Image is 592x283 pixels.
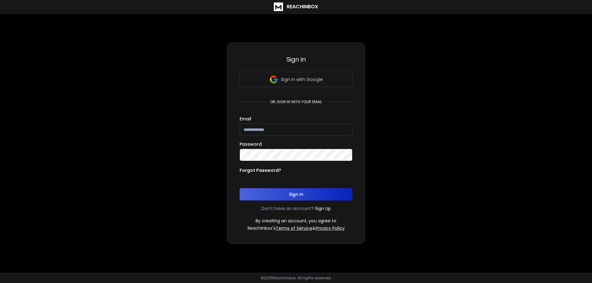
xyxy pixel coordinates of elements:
[261,276,331,281] p: © 2025 Reachinbox. All rights reserved.
[274,2,283,11] img: logo
[240,55,352,64] h3: Sign In
[240,188,352,200] button: Sign In
[240,167,281,173] p: Forgot Password?
[274,2,318,11] a: ReachInbox
[256,218,336,224] p: By creating an account, you agree to
[315,205,331,212] a: Sign Up
[316,225,345,231] a: Privacy Policy
[261,205,314,212] p: Don't have an account?
[268,99,324,104] p: or, sign in with your email
[240,142,262,146] label: Password
[240,117,251,121] label: Email
[287,3,318,10] h1: ReachInbox
[240,72,352,87] button: Sign in with Google
[248,225,345,231] p: ReachInbox's &
[281,76,323,83] p: Sign in with Google
[276,225,312,231] a: Terms of Service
